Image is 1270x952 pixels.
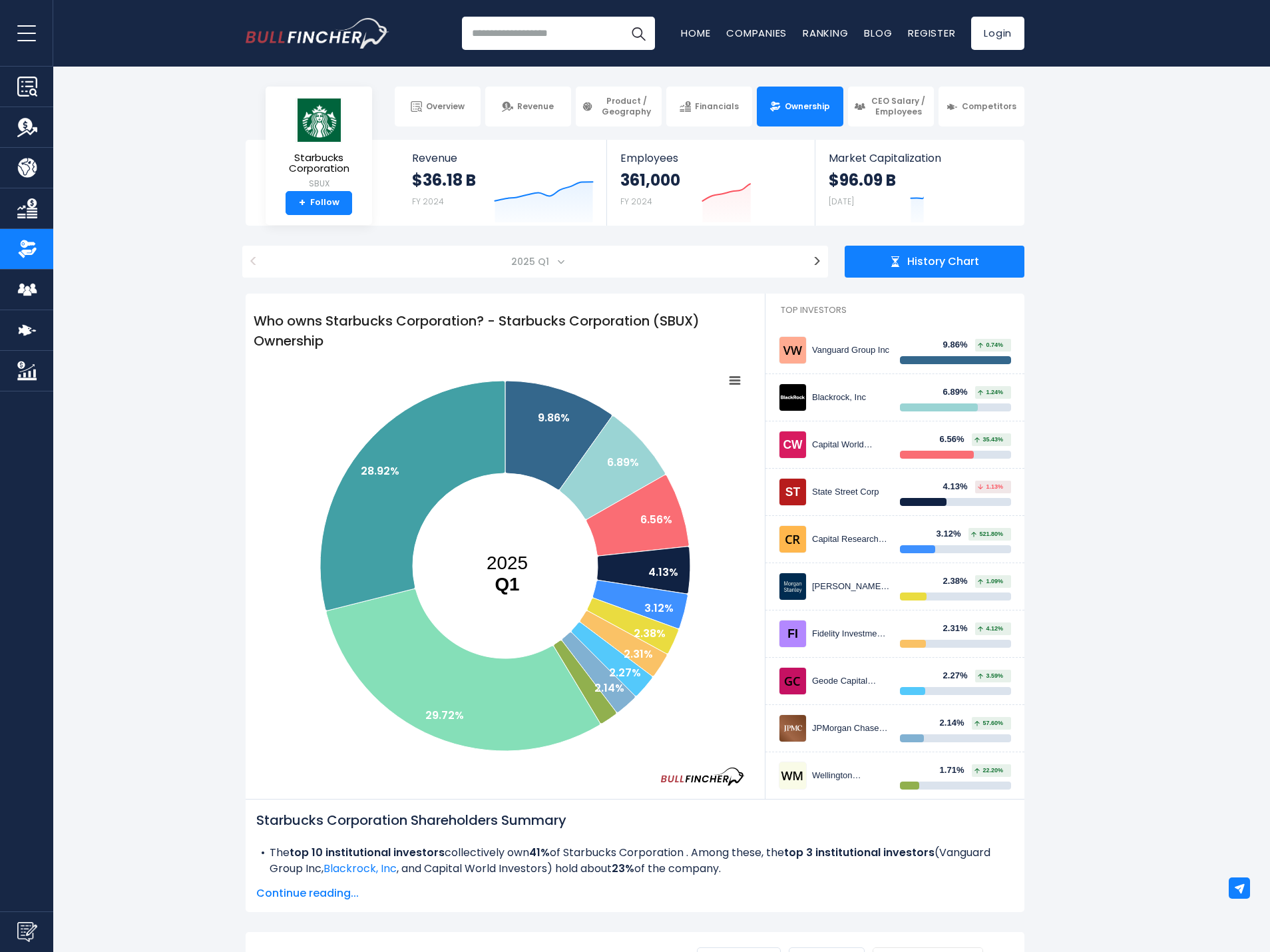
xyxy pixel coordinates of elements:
span: Revenue [517,101,554,112]
a: Product / Geography [576,87,662,126]
a: Competitors [939,87,1024,126]
span: 1.24% [978,389,1003,395]
span: CEO Salary / Employees [869,96,928,117]
a: Overview [395,87,481,126]
span: 1.13% [978,484,1003,490]
text: 9.86% [538,410,570,425]
span: Continue reading... [256,885,1014,901]
span: Starbucks Corporation [276,152,361,174]
b: 23% [612,861,634,876]
strong: 361,000 [620,170,680,190]
span: Overview [426,101,465,112]
div: Geode Capital Management, LLC [812,676,890,687]
div: 2.14% [940,718,972,729]
span: 0.74% [978,342,1003,348]
div: Fidelity Investments (FMR) [812,628,890,640]
text: 2.38% [634,626,666,641]
div: 6.89% [943,387,976,398]
a: Starbucks Corporation SBUX [276,97,362,191]
h1: Who owns Starbucks Corporation? - Starbucks Corporation (SBUX) Ownership [246,303,765,359]
span: 35.43% [974,437,1003,443]
small: FY 2024 [620,196,652,207]
div: 1.71% [940,765,972,776]
div: 2.27% [943,670,976,682]
text: 3.12% [644,600,674,616]
div: Capital World Investors [812,439,890,451]
div: Capital Research Global Investors [812,534,890,545]
a: Blackrock, Inc [323,861,397,876]
text: 2.31% [624,646,653,662]
span: Product / Geography [597,96,656,117]
span: Vanguard Group Inc, , and Capital World Investors [270,845,990,876]
text: 6.89% [607,455,639,470]
strong: $36.18 B [412,170,476,190]
a: Ownership [757,87,843,126]
span: 3.59% [978,673,1003,679]
a: Home [681,26,710,40]
div: Vanguard Group Inc [812,345,890,356]
text: 6.56% [640,512,672,527]
div: 2.31% [943,623,976,634]
a: Market Capitalization $96.09 B [DATE] [815,140,1023,226]
li: The collectively own of Starbucks Corporation . Among these, the ( ) hold about of the company. [256,845,1014,877]
span: Employees [620,152,801,164]
div: 6.56% [940,434,972,445]
b: top 10 institutional investors [290,845,445,860]
a: Revenue [485,87,571,126]
a: Companies [726,26,787,40]
small: [DATE] [829,196,854,207]
div: State Street Corp [812,487,890,498]
text: 2025 [487,553,528,595]
span: 2025 Q1 [506,252,557,271]
div: 4.13% [943,481,976,493]
div: 9.86% [943,340,976,351]
a: +Follow [286,191,352,215]
div: JPMorgan Chase & CO [812,723,890,734]
div: 3.12% [937,529,969,540]
span: Market Capitalization [829,152,1010,164]
img: history chart [890,256,901,267]
button: < [242,246,264,278]
b: 41% [529,845,550,860]
span: Competitors [962,101,1016,112]
span: 1.09% [978,579,1003,585]
span: 521.80% [971,531,1003,537]
span: Financials [695,101,739,112]
text: 29.72% [425,708,464,723]
span: Revenue [412,152,594,164]
text: 4.13% [648,565,678,580]
img: Bullfincher logo [246,18,389,49]
a: Ranking [803,26,848,40]
img: Ownership [17,239,37,259]
small: FY 2024 [412,196,444,207]
span: Ownership [785,101,830,112]
text: 28.92% [361,463,399,479]
a: CEO Salary / Employees [848,87,934,126]
button: > [806,246,828,278]
a: Blog [864,26,892,40]
strong: + [299,197,306,209]
h2: Top Investors [765,294,1024,327]
a: Go to homepage [246,18,389,49]
a: Register [908,26,955,40]
tspan: Q1 [495,574,519,595]
button: Search [622,17,655,50]
span: 57.60% [974,720,1003,726]
span: 4.12% [978,626,1003,632]
h2: Starbucks Corporation Shareholders Summary [256,810,1014,830]
div: Blackrock, Inc [812,392,890,403]
div: Wellington Management Group LLP [812,770,890,782]
a: Revenue $36.18 B FY 2024 [399,140,607,226]
span: History Chart [907,255,979,269]
div: [PERSON_NAME] [PERSON_NAME] [812,581,890,593]
a: Employees 361,000 FY 2024 [607,140,814,226]
span: 2025 Q1 [271,246,799,278]
span: 22.20% [974,768,1003,774]
small: SBUX [276,178,361,190]
strong: $96.09 B [829,170,896,190]
text: 2.14% [594,680,624,696]
a: Login [971,17,1024,50]
b: top 3 institutional investors [784,845,935,860]
a: Financials [666,87,752,126]
div: 2.38% [943,576,976,587]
